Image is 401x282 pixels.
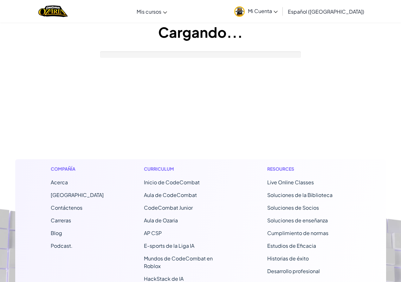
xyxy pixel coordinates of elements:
h1: Curriculum [144,166,227,172]
span: Mis cursos [137,8,161,15]
a: E-sports de la Liga IA [144,242,194,249]
a: CodeCombat Junior [144,204,193,211]
a: Ozaria by CodeCombat logo [38,5,68,18]
img: avatar [234,6,245,17]
a: Aula de Ozaria [144,217,178,224]
a: Carreras [51,217,71,224]
a: Acerca [51,179,68,186]
a: Cumplimiento de normas [267,230,328,236]
a: Mi Cuenta [231,1,281,21]
h1: Resources [267,166,351,172]
a: Soluciones de enseñanza [267,217,328,224]
span: Contáctenos [51,204,82,211]
a: Soluciones de Socios [267,204,319,211]
h1: Compañía [51,166,104,172]
a: Español ([GEOGRAPHIC_DATA]) [285,3,367,20]
a: Blog [51,230,62,236]
a: AP CSP [144,230,162,236]
a: Live Online Classes [267,179,314,186]
a: Soluciones de la Biblioteca [267,192,333,198]
span: Español ([GEOGRAPHIC_DATA]) [288,8,364,15]
a: [GEOGRAPHIC_DATA] [51,192,104,198]
a: HackStack de IA [144,275,184,282]
a: Mundos de CodeCombat en Roblox [144,255,213,269]
a: Estudios de Eficacia [267,242,316,249]
a: Desarrollo profesional [267,268,320,274]
a: Historias de éxito [267,255,309,262]
a: Aula de CodeCombat [144,192,197,198]
span: Mi Cuenta [248,8,278,14]
span: Inicio de CodeCombat [144,179,200,186]
a: Podcast. [51,242,73,249]
a: Mis cursos [133,3,170,20]
img: Home [38,5,68,18]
